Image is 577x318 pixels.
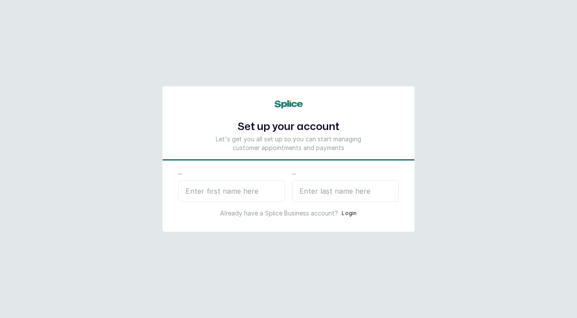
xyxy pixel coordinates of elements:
button: Login [342,209,357,218]
h1: Set up your account [211,119,366,135]
label: ... [178,168,285,177]
p: Already have a Splice Business account? [220,209,338,218]
input: Enter last name here [292,180,399,202]
p: Let's get you all set up so you can start managing customer appointments and payments [211,135,366,152]
label: ... [292,168,399,177]
input: Enter first name here [178,180,285,202]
